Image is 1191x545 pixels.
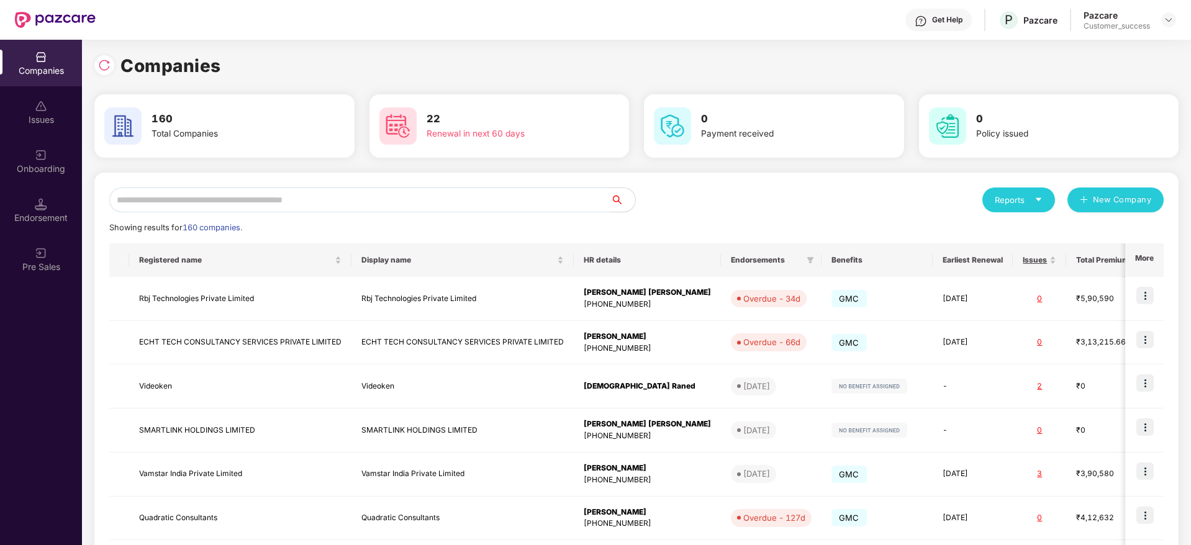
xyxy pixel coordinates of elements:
img: icon [1136,331,1154,348]
div: ₹5,90,590 [1076,293,1138,305]
span: filter [804,253,817,268]
span: Display name [361,255,555,265]
th: Registered name [129,243,351,277]
span: Issues [1023,255,1047,265]
img: icon [1136,462,1154,480]
img: svg+xml;base64,PHN2ZyB4bWxucz0iaHR0cDovL3d3dy53My5vcmcvMjAwMC9zdmciIHdpZHRoPSI2MCIgaGVpZ2h0PSI2MC... [654,107,691,145]
img: svg+xml;base64,PHN2ZyBpZD0iQ29tcGFuaWVzIiB4bWxucz0iaHR0cDovL3d3dy53My5vcmcvMjAwMC9zdmciIHdpZHRoPS... [35,51,47,63]
img: svg+xml;base64,PHN2ZyBpZD0iRHJvcGRvd24tMzJ4MzIiIHhtbG5zPSJodHRwOi8vd3d3LnczLm9yZy8yMDAwL3N2ZyIgd2... [1164,15,1174,25]
td: Quadratic Consultants [129,497,351,541]
h3: 0 [701,111,858,127]
div: 2 [1023,381,1056,392]
img: svg+xml;base64,PHN2ZyB3aWR0aD0iMjAiIGhlaWdodD0iMjAiIHZpZXdCb3g9IjAgMCAyMCAyMCIgZmlsbD0ibm9uZSIgeG... [35,149,47,161]
h3: 160 [152,111,308,127]
img: icon [1136,418,1154,436]
td: SMARTLINK HOLDINGS LIMITED [351,408,574,453]
th: More [1125,243,1164,277]
img: svg+xml;base64,PHN2ZyB4bWxucz0iaHR0cDovL3d3dy53My5vcmcvMjAwMC9zdmciIHdpZHRoPSIxMjIiIGhlaWdodD0iMj... [831,379,907,394]
div: ₹0 [1076,381,1138,392]
th: HR details [574,243,721,277]
img: New Pazcare Logo [15,12,96,28]
span: caret-down [1035,196,1043,204]
div: [PERSON_NAME] [PERSON_NAME] [584,418,711,430]
div: [DATE] [743,380,770,392]
img: svg+xml;base64,PHN2ZyBpZD0iUmVsb2FkLTMyeDMyIiB4bWxucz0iaHR0cDovL3d3dy53My5vcmcvMjAwMC9zdmciIHdpZH... [98,59,111,71]
div: [PERSON_NAME] [584,507,711,518]
th: Benefits [822,243,933,277]
td: [DATE] [933,321,1013,365]
th: Issues [1013,243,1066,277]
td: Quadratic Consultants [351,497,574,541]
div: Pazcare [1084,9,1150,21]
img: svg+xml;base64,PHN2ZyBpZD0iSGVscC0zMngzMiIgeG1sbnM9Imh0dHA6Ly93d3cudzMub3JnLzIwMDAvc3ZnIiB3aWR0aD... [915,15,927,27]
td: Vamstar India Private Limited [129,453,351,497]
h1: Companies [120,52,221,79]
img: svg+xml;base64,PHN2ZyB4bWxucz0iaHR0cDovL3d3dy53My5vcmcvMjAwMC9zdmciIHdpZHRoPSI2MCIgaGVpZ2h0PSI2MC... [379,107,417,145]
div: Get Help [932,15,962,25]
img: svg+xml;base64,PHN2ZyB4bWxucz0iaHR0cDovL3d3dy53My5vcmcvMjAwMC9zdmciIHdpZHRoPSIxMjIiIGhlaWdodD0iMj... [831,423,907,438]
td: Videoken [129,364,351,408]
span: P [1005,12,1013,27]
div: [PHONE_NUMBER] [584,299,711,310]
div: Overdue - 66d [743,336,800,348]
div: 0 [1023,512,1056,524]
th: Display name [351,243,574,277]
td: Rbj Technologies Private Limited [351,277,574,321]
div: [DEMOGRAPHIC_DATA] Raned [584,381,711,392]
img: svg+xml;base64,PHN2ZyB3aWR0aD0iMjAiIGhlaWdodD0iMjAiIHZpZXdCb3g9IjAgMCAyMCAyMCIgZmlsbD0ibm9uZSIgeG... [35,247,47,259]
img: icon [1136,507,1154,524]
div: 0 [1023,425,1056,436]
div: [DATE] [743,467,770,480]
div: [PHONE_NUMBER] [584,430,711,442]
span: 160 companies. [183,223,242,232]
td: [DATE] [933,277,1013,321]
div: [PHONE_NUMBER] [584,518,711,529]
td: SMARTLINK HOLDINGS LIMITED [129,408,351,453]
div: [PHONE_NUMBER] [584,474,711,486]
img: svg+xml;base64,PHN2ZyB4bWxucz0iaHR0cDovL3d3dy53My5vcmcvMjAwMC9zdmciIHdpZHRoPSI2MCIgaGVpZ2h0PSI2MC... [929,107,966,145]
div: Policy issued [976,127,1133,141]
td: Rbj Technologies Private Limited [129,277,351,321]
span: plus [1080,196,1088,205]
img: icon [1136,287,1154,304]
h3: 0 [976,111,1133,127]
div: ₹4,12,632 [1076,512,1138,524]
div: [DATE] [743,424,770,436]
span: GMC [831,290,867,307]
button: plusNew Company [1067,187,1164,212]
div: Total Companies [152,127,308,141]
td: Videoken [351,364,574,408]
img: icon [1136,374,1154,392]
img: svg+xml;base64,PHN2ZyB3aWR0aD0iMTQuNSIgaGVpZ2h0PSIxNC41IiB2aWV3Qm94PSIwIDAgMTYgMTYiIGZpbGw9Im5vbm... [35,198,47,210]
th: Total Premium [1066,243,1148,277]
div: [PHONE_NUMBER] [584,343,711,354]
div: ₹3,90,580 [1076,468,1138,480]
td: ECHT TECH CONSULTANCY SERVICES PRIVATE LIMITED [129,321,351,365]
span: New Company [1093,194,1152,206]
td: Vamstar India Private Limited [351,453,574,497]
td: [DATE] [933,497,1013,541]
td: ECHT TECH CONSULTANCY SERVICES PRIVATE LIMITED [351,321,574,365]
div: ₹3,13,215.66 [1076,336,1138,348]
span: GMC [831,509,867,526]
h3: 22 [427,111,583,127]
span: filter [807,256,814,264]
div: Overdue - 127d [743,511,805,524]
div: Overdue - 34d [743,292,800,305]
span: Total Premium [1076,255,1129,265]
span: Showing results for [109,223,242,232]
span: GMC [831,334,867,351]
div: ₹0 [1076,425,1138,436]
div: Payment received [701,127,858,141]
div: [PERSON_NAME] [584,462,711,474]
span: Registered name [139,255,332,265]
td: [DATE] [933,453,1013,497]
div: 0 [1023,293,1056,305]
th: Earliest Renewal [933,243,1013,277]
div: [PERSON_NAME] [584,331,711,343]
div: Renewal in next 60 days [427,127,583,141]
button: search [610,187,636,212]
div: Customer_success [1084,21,1150,31]
div: Pazcare [1023,14,1057,26]
img: svg+xml;base64,PHN2ZyBpZD0iSXNzdWVzX2Rpc2FibGVkIiB4bWxucz0iaHR0cDovL3d3dy53My5vcmcvMjAwMC9zdmciIH... [35,100,47,112]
